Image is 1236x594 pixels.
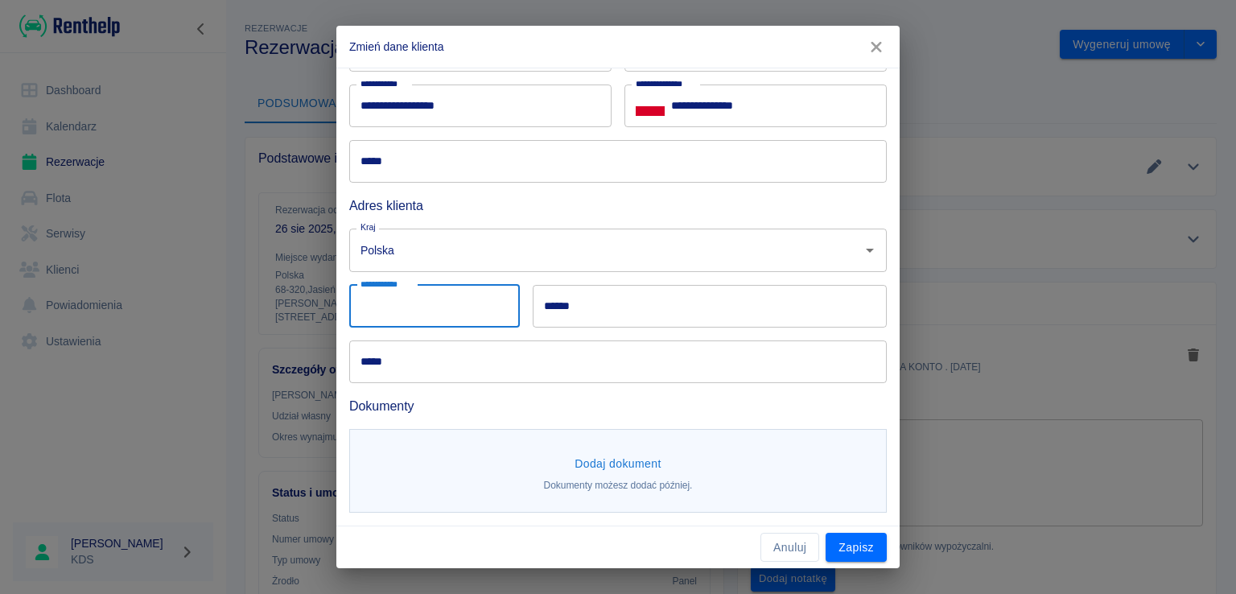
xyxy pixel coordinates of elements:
[826,533,887,563] button: Zapisz
[544,478,693,493] p: Dokumenty możesz dodać później.
[760,533,819,563] button: Anuluj
[360,221,376,233] label: Kraj
[636,94,665,118] button: Select country
[349,196,887,216] h6: Adres klienta
[568,449,668,479] button: Dodaj dokument
[859,239,881,262] button: Otwórz
[349,396,887,416] h6: Dokumenty
[336,26,900,68] h2: Zmień dane klienta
